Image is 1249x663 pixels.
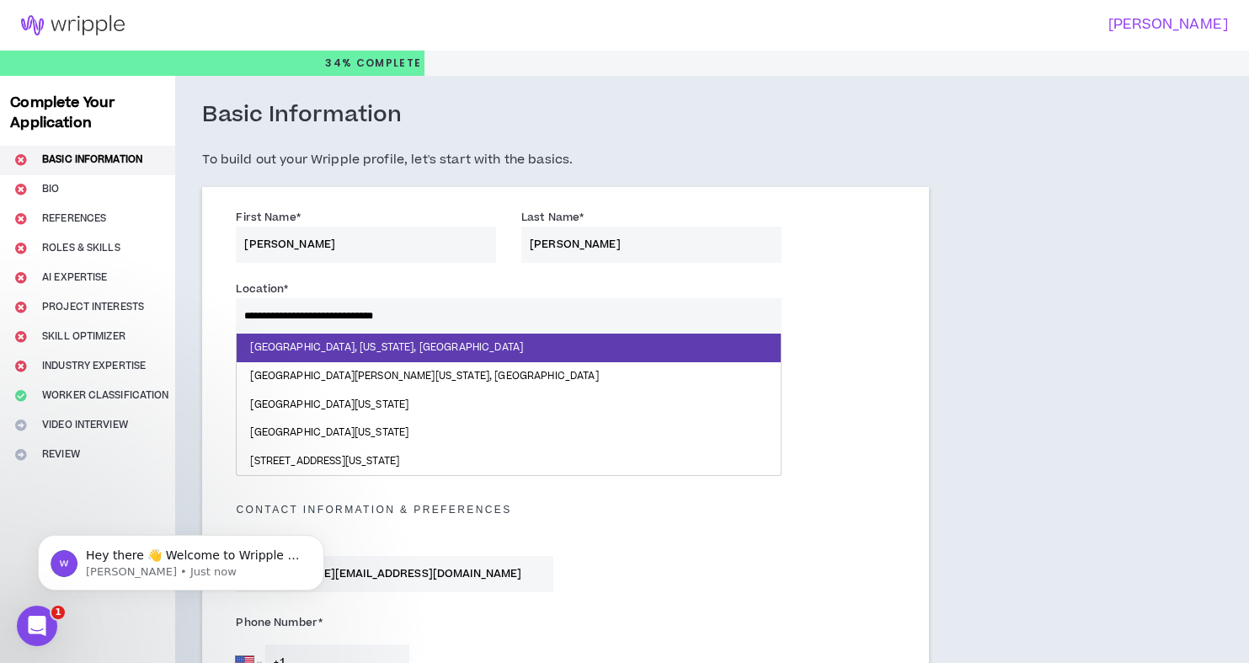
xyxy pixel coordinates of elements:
div: [GEOGRAPHIC_DATA][US_STATE] [237,419,780,447]
h5: Contact Information & preferences [223,504,908,516]
label: First Name [236,204,300,231]
label: Location [236,275,288,302]
h3: [PERSON_NAME] [614,17,1228,33]
div: [GEOGRAPHIC_DATA][PERSON_NAME][US_STATE], [GEOGRAPHIC_DATA] [237,362,780,391]
div: [GEOGRAPHIC_DATA][US_STATE] [237,391,780,420]
p: 34% [325,51,421,76]
span: 1 [51,606,65,619]
input: Enter Email [236,556,552,592]
input: Last Name [521,227,782,263]
label: Last Name [521,204,584,231]
iframe: Intercom live chat [17,606,57,646]
span: Complete [352,56,421,71]
input: First Name [236,227,496,263]
h3: Complete Your Application [3,93,172,133]
div: [STREET_ADDRESS][US_STATE] [237,447,780,476]
div: [GEOGRAPHIC_DATA], [US_STATE], [GEOGRAPHIC_DATA] [237,334,780,362]
iframe: Intercom notifications message [13,500,350,618]
h5: To build out your Wripple profile, let's start with the basics. [202,150,929,170]
h3: Basic Information [202,101,402,130]
label: Phone Number [236,609,552,636]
